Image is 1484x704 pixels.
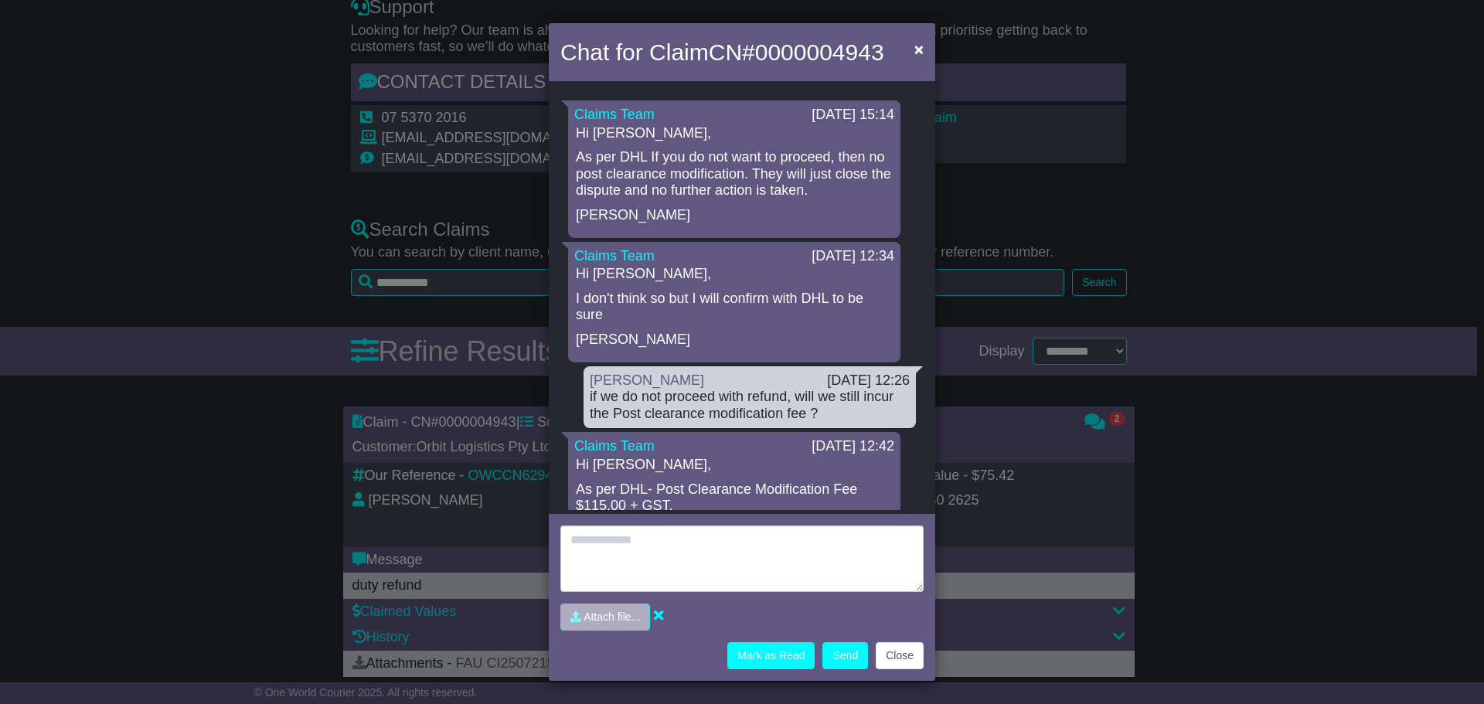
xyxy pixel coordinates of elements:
[755,39,884,65] span: 0000004943
[576,149,893,199] p: As per DHL If you do not want to proceed, then no post clearance modification. They will just clo...
[576,457,893,474] p: Hi [PERSON_NAME],
[822,642,868,669] button: Send
[812,438,894,455] div: [DATE] 12:42
[574,107,655,122] a: Claims Team
[907,33,931,65] button: Close
[576,207,893,224] p: [PERSON_NAME]
[574,438,655,454] a: Claims Team
[576,481,893,515] p: As per DHL- Post Clearance Modification Fee $115.00 + GST.
[590,372,704,388] a: [PERSON_NAME]
[812,248,894,265] div: [DATE] 12:34
[812,107,894,124] div: [DATE] 15:14
[590,389,910,422] div: if we do not proceed with refund, will we still incur the Post clearance modification fee ?
[827,372,910,389] div: [DATE] 12:26
[709,39,884,65] span: CN#
[876,642,924,669] button: Close
[576,332,893,349] p: [PERSON_NAME]
[574,248,655,264] a: Claims Team
[560,35,884,70] h4: Chat for Claim
[576,291,893,324] p: I don't think so but I will confirm with DHL to be sure
[727,642,815,669] button: Mark as Read
[576,266,893,283] p: Hi [PERSON_NAME],
[576,125,893,142] p: Hi [PERSON_NAME],
[914,40,924,58] span: ×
